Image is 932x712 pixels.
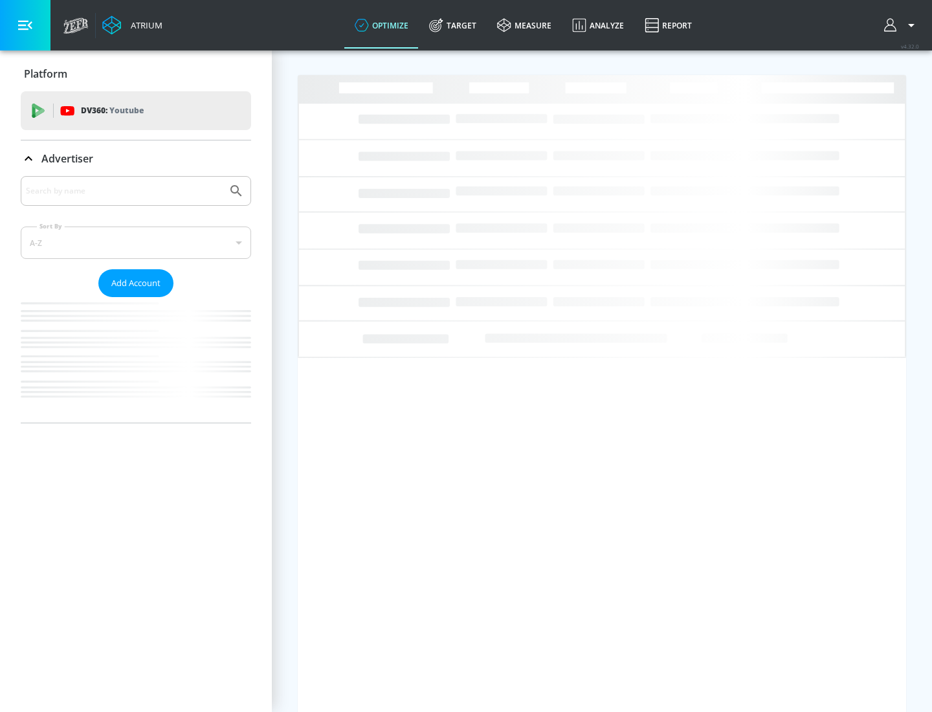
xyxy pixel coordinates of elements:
p: DV360: [81,104,144,118]
a: optimize [344,2,419,49]
input: Search by name [26,183,222,199]
div: Platform [21,56,251,92]
span: v 4.32.0 [901,43,919,50]
a: measure [487,2,562,49]
a: Report [634,2,702,49]
div: Advertiser [21,176,251,423]
div: DV360: Youtube [21,91,251,130]
div: Advertiser [21,140,251,177]
p: Advertiser [41,151,93,166]
p: Youtube [109,104,144,117]
label: Sort By [37,222,65,230]
p: Platform [24,67,67,81]
a: Target [419,2,487,49]
a: Analyze [562,2,634,49]
div: A-Z [21,227,251,259]
a: Atrium [102,16,162,35]
span: Add Account [111,276,161,291]
div: Atrium [126,19,162,31]
button: Add Account [98,269,173,297]
nav: list of Advertiser [21,297,251,423]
